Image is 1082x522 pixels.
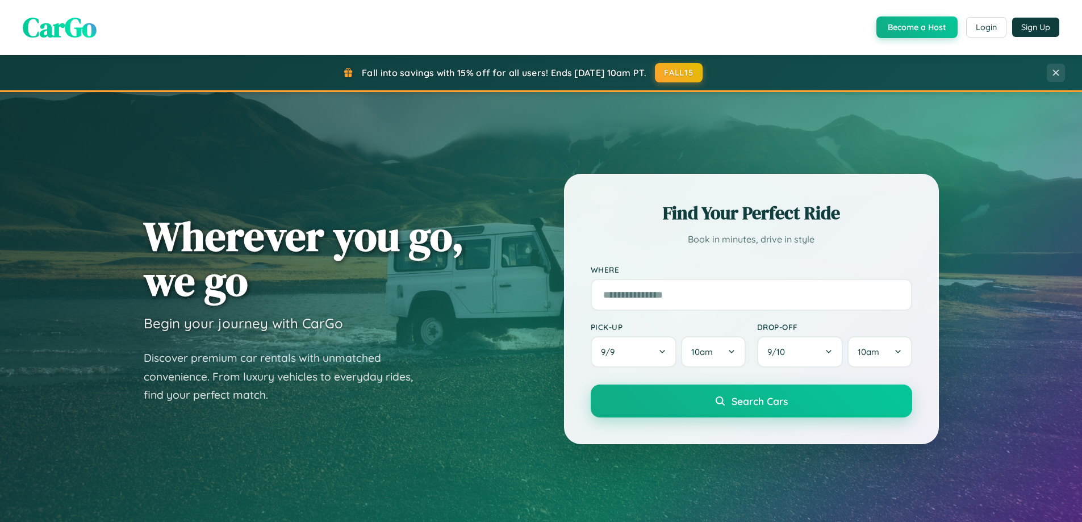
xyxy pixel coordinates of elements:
[144,315,343,332] h3: Begin your journey with CarGo
[681,336,745,368] button: 10am
[362,67,646,78] span: Fall into savings with 15% off for all users! Ends [DATE] 10am PT.
[757,322,912,332] label: Drop-off
[732,395,788,407] span: Search Cars
[591,201,912,225] h2: Find Your Perfect Ride
[591,385,912,417] button: Search Cars
[1012,18,1059,37] button: Sign Up
[966,17,1006,37] button: Login
[591,265,912,274] label: Where
[691,346,713,357] span: 10am
[767,346,791,357] span: 9 / 10
[858,346,879,357] span: 10am
[876,16,958,38] button: Become a Host
[23,9,97,46] span: CarGo
[757,336,843,368] button: 9/10
[847,336,912,368] button: 10am
[591,322,746,332] label: Pick-up
[144,349,428,404] p: Discover premium car rentals with unmatched convenience. From luxury vehicles to everyday rides, ...
[655,63,703,82] button: FALL15
[601,346,620,357] span: 9 / 9
[144,214,464,303] h1: Wherever you go, we go
[591,231,912,248] p: Book in minutes, drive in style
[591,336,677,368] button: 9/9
